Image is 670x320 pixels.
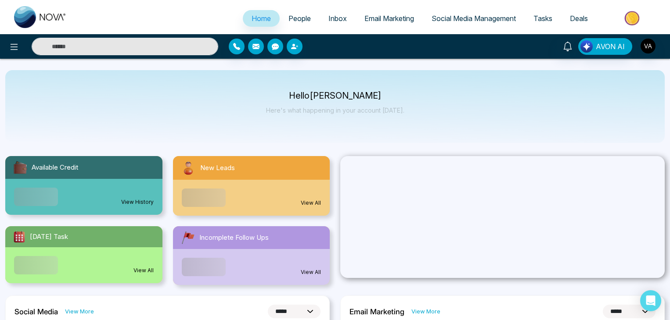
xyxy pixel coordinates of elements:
a: View All [301,268,321,276]
h2: Email Marketing [349,307,404,316]
a: View More [65,307,94,316]
span: Home [252,14,271,23]
span: Email Marketing [364,14,414,23]
img: Nova CRM Logo [14,6,67,28]
span: People [288,14,311,23]
a: View All [133,267,154,274]
img: followUps.svg [180,230,196,245]
span: Inbox [328,14,347,23]
span: Deals [570,14,588,23]
a: Tasks [525,10,561,27]
a: Home [243,10,280,27]
span: Social Media Management [432,14,516,23]
span: [DATE] Task [30,232,68,242]
a: Incomplete Follow UpsView All [168,226,335,285]
button: AVON AI [578,38,632,55]
a: New LeadsView All [168,156,335,216]
img: availableCredit.svg [12,160,28,175]
p: Hello [PERSON_NAME] [266,92,404,100]
a: View History [121,198,154,206]
img: Market-place.gif [601,8,665,28]
a: View More [411,307,440,316]
span: Tasks [533,14,552,23]
span: New Leads [200,163,235,173]
span: AVON AI [596,41,625,52]
a: People [280,10,320,27]
a: Social Media Management [423,10,525,27]
a: View All [301,199,321,207]
a: Email Marketing [356,10,423,27]
a: Inbox [320,10,356,27]
span: Incomplete Follow Ups [199,233,269,243]
img: Lead Flow [580,40,593,53]
p: Here's what happening in your account [DATE]. [266,107,404,114]
img: newLeads.svg [180,160,197,176]
div: Open Intercom Messenger [640,290,661,311]
h2: Social Media [14,307,58,316]
img: User Avatar [641,39,656,53]
a: Deals [561,10,597,27]
span: Available Credit [32,163,78,173]
img: todayTask.svg [12,230,26,244]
